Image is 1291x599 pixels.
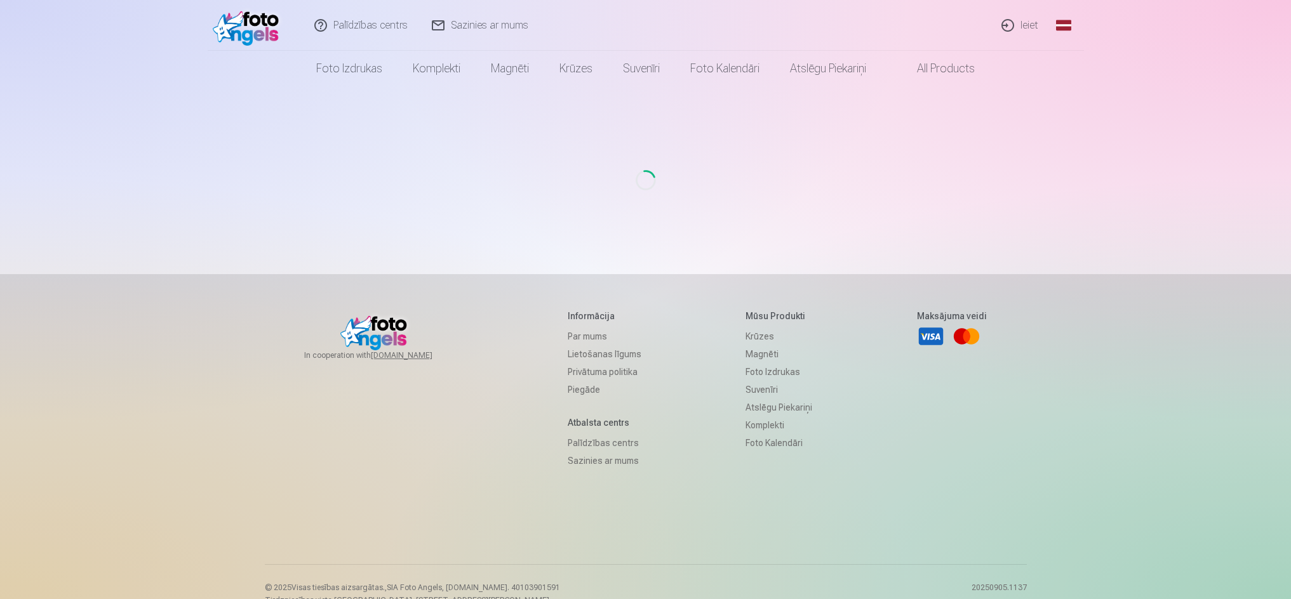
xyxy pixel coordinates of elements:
[265,583,560,593] p: © 2025 Visas tiesības aizsargātas. ,
[746,363,812,381] a: Foto izdrukas
[675,51,775,86] a: Foto kalendāri
[568,381,641,398] a: Piegāde
[746,345,812,363] a: Magnēti
[213,5,286,46] img: /fa1
[568,416,641,429] h5: Atbalsta centrs
[568,452,641,470] a: Sazinies ar mums
[917,310,987,322] h5: Maksājuma veidi
[746,398,812,416] a: Atslēgu piekariņi
[608,51,675,86] a: Suvenīri
[387,583,560,592] span: SIA Foto Angels, [DOMAIN_NAME]. 40103901591
[568,345,641,363] a: Lietošanas līgums
[304,350,463,360] span: In cooperation with
[746,310,812,322] h5: Mūsu produkti
[476,51,544,86] a: Magnēti
[953,322,980,350] a: Mastercard
[917,322,945,350] a: Visa
[775,51,881,86] a: Atslēgu piekariņi
[746,327,812,345] a: Krūzes
[746,434,812,452] a: Foto kalendāri
[301,51,398,86] a: Foto izdrukas
[746,381,812,398] a: Suvenīri
[568,363,641,381] a: Privātuma politika
[398,51,476,86] a: Komplekti
[746,416,812,434] a: Komplekti
[568,327,641,345] a: Par mums
[544,51,608,86] a: Krūzes
[881,51,990,86] a: All products
[371,350,463,360] a: [DOMAIN_NAME]
[568,434,641,452] a: Palīdzības centrs
[568,310,641,322] h5: Informācija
